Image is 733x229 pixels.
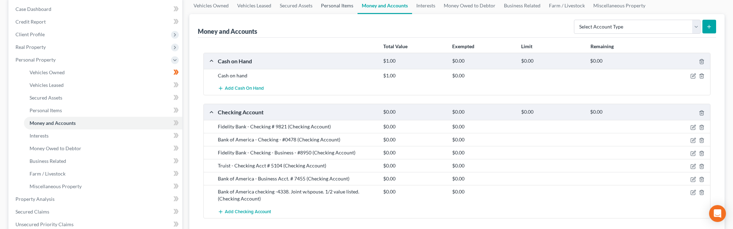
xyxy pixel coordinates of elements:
[15,209,49,215] span: Secured Claims
[24,142,182,155] a: Money Owed to Debtor
[449,72,518,79] div: $0.00
[449,109,518,115] div: $0.00
[225,86,264,91] span: Add Cash on Hand
[30,158,66,164] span: Business Related
[10,205,182,218] a: Secured Claims
[709,205,726,222] div: Open Intercom Messenger
[380,175,449,182] div: $0.00
[214,188,380,202] div: Bank of America checking -4338. Joint w/spouse. 1/2 value listed. (Checking Account)
[30,183,82,189] span: Miscellaneous Property
[30,120,76,126] span: Money and Accounts
[380,162,449,169] div: $0.00
[24,167,182,180] a: Farm / Livestock
[218,205,271,218] button: Add Checking Account
[30,133,49,139] span: Interests
[214,57,380,65] div: Cash on Hand
[30,171,65,177] span: Farm / Livestock
[10,15,182,28] a: Credit Report
[214,175,380,182] div: Bank of America - Business Acct. # 7455 (Checking Account)
[24,104,182,117] a: Personal Items
[15,31,45,37] span: Client Profile
[380,58,449,64] div: $1.00
[380,188,449,195] div: $0.00
[30,107,62,113] span: Personal Items
[15,221,74,227] span: Unsecured Priority Claims
[380,72,449,79] div: $1.00
[24,129,182,142] a: Interests
[15,19,46,25] span: Credit Report
[214,136,380,143] div: Bank of America - Checking - #0478 (Checking Account)
[30,95,62,101] span: Secured Assets
[214,123,380,130] div: Fidelity Bank - Checking # 9821 (Checking Account)
[24,66,182,79] a: Vehicles Owned
[214,149,380,156] div: Fidelity Bank - Checking - Business - #8950 (Checking Account)
[449,123,518,130] div: $0.00
[24,91,182,104] a: Secured Assets
[518,109,587,115] div: $0.00
[30,82,64,88] span: Vehicles Leased
[15,44,46,50] span: Real Property
[10,193,182,205] a: Property Analysis
[521,43,532,49] strong: Limit
[383,43,407,49] strong: Total Value
[449,175,518,182] div: $0.00
[225,209,271,215] span: Add Checking Account
[380,149,449,156] div: $0.00
[15,57,56,63] span: Personal Property
[15,196,55,202] span: Property Analysis
[452,43,474,49] strong: Exempted
[24,79,182,91] a: Vehicles Leased
[449,149,518,156] div: $0.00
[380,136,449,143] div: $0.00
[24,155,182,167] a: Business Related
[380,109,449,115] div: $0.00
[587,58,656,64] div: $0.00
[587,109,656,115] div: $0.00
[198,27,257,36] div: Money and Accounts
[518,58,587,64] div: $0.00
[449,136,518,143] div: $0.00
[30,145,81,151] span: Money Owed to Debtor
[590,43,614,49] strong: Remaining
[24,180,182,193] a: Miscellaneous Property
[10,3,182,15] a: Case Dashboard
[449,58,518,64] div: $0.00
[15,6,51,12] span: Case Dashboard
[218,82,264,95] button: Add Cash on Hand
[449,162,518,169] div: $0.00
[30,69,65,75] span: Vehicles Owned
[214,72,380,79] div: Cash on hand
[380,123,449,130] div: $0.00
[214,108,380,116] div: Checking Account
[214,162,380,169] div: Truist - Checking Acct # 5104 (Checking Account)
[24,117,182,129] a: Money and Accounts
[449,188,518,195] div: $0.00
